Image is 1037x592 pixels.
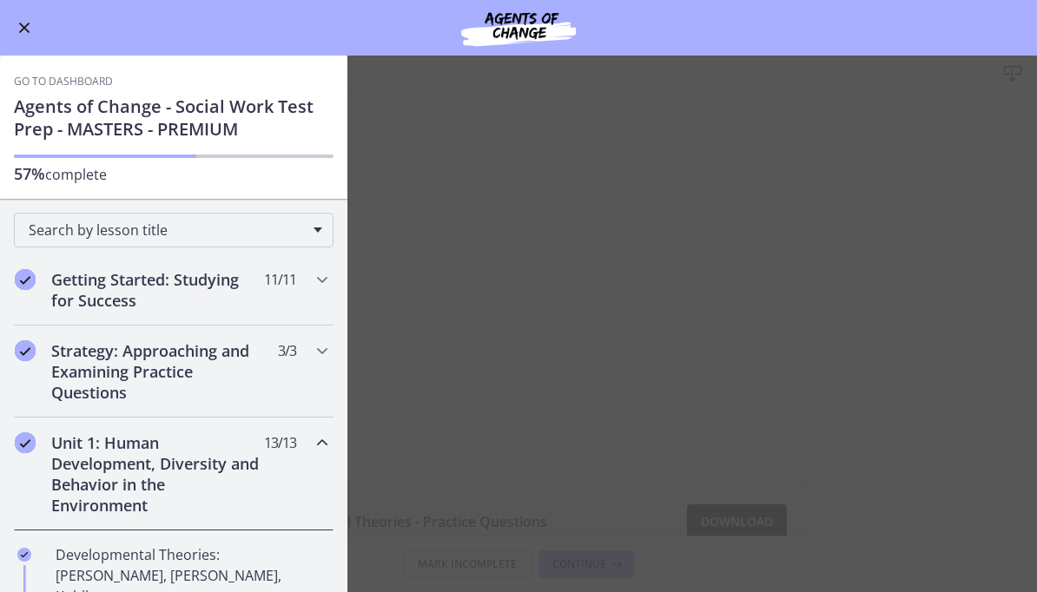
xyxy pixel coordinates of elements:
button: Enable menu [14,17,35,38]
span: 13 / 13 [264,432,296,453]
div: Search by lesson title [14,213,334,247]
span: 11 / 11 [264,269,296,290]
span: 3 / 3 [278,340,296,361]
i: Completed [15,432,36,453]
h2: Unit 1: Human Development, Diversity and Behavior in the Environment [51,432,263,516]
a: Go to Dashboard [14,75,113,89]
i: Completed [17,548,31,562]
img: Agents of Change [414,7,623,49]
span: 57% [14,163,45,184]
i: Completed [15,340,36,361]
i: Completed [15,269,36,290]
p: complete [14,163,334,185]
span: Search by lesson title [29,220,305,240]
h2: Getting Started: Studying for Success [51,269,263,311]
h1: Agents of Change - Social Work Test Prep - MASTERS - PREMIUM [14,95,334,141]
h2: Strategy: Approaching and Examining Practice Questions [51,340,263,403]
